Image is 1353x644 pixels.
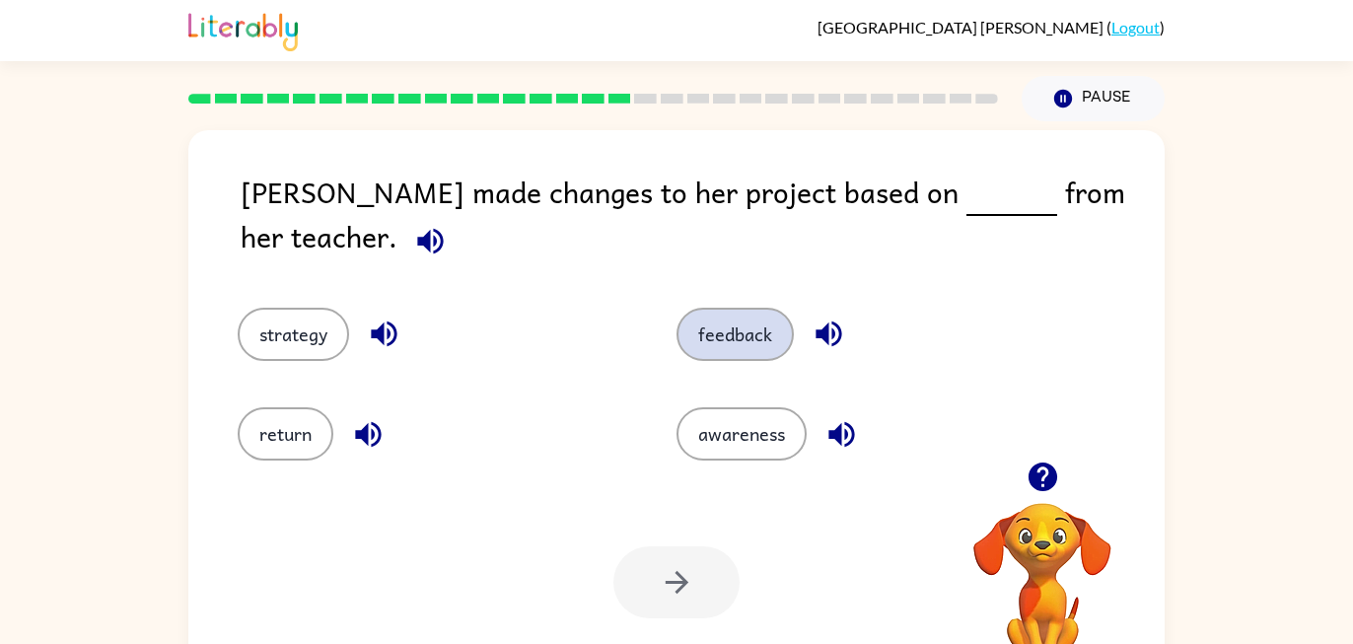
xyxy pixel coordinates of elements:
button: awareness [676,407,807,461]
div: [PERSON_NAME] made changes to her project based on from her teacher. [241,170,1165,268]
button: strategy [238,308,349,361]
div: ( ) [818,18,1165,36]
a: Logout [1111,18,1160,36]
button: return [238,407,333,461]
img: Literably [188,8,298,51]
button: feedback [676,308,794,361]
span: [GEOGRAPHIC_DATA] [PERSON_NAME] [818,18,1106,36]
button: Pause [1022,76,1165,121]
